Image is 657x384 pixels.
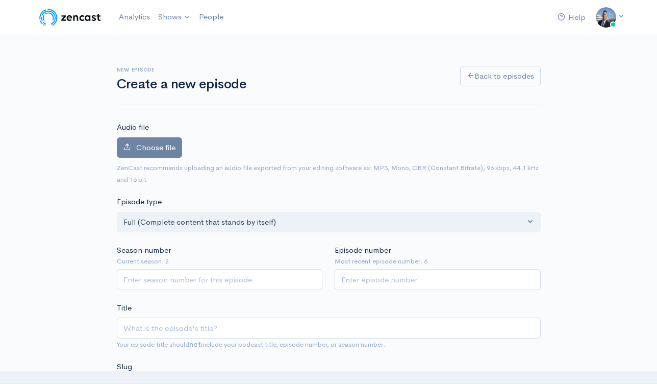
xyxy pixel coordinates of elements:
[117,163,539,184] small: ZenCast recommends uploading an audio file exported from your editing software as: MP3, Mono, CBR...
[117,318,541,339] input: What is the episode's title?
[553,7,590,29] a: Help
[335,269,541,290] input: Enter episode number
[335,245,391,256] label: Episode number
[117,67,448,73] h6: New episode
[117,122,149,133] label: Audio file
[117,340,385,349] small: Your episode title should include your podcast title, episode number, or season number.
[189,340,201,349] strong: not
[195,6,228,28] a: People
[117,302,132,314] label: Title
[38,7,103,28] img: ZenCast Logo
[117,269,323,290] input: Enter season number for this episode
[117,212,541,233] button: Full (Complete content that stands by itself)
[154,6,195,29] a: Shows
[115,6,154,28] a: Analytics
[123,217,525,228] div: Full (Complete content that stands by itself)
[117,256,323,267] small: Current season: 2
[136,142,175,152] span: Choose file
[460,66,541,87] a: Back to episodes
[335,256,541,267] small: Most recent episode number: 6
[117,245,171,256] label: Season number
[117,361,132,373] label: Slug
[117,77,448,92] h1: Create a new episode
[596,7,616,28] img: ...
[117,196,162,208] label: Episode type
